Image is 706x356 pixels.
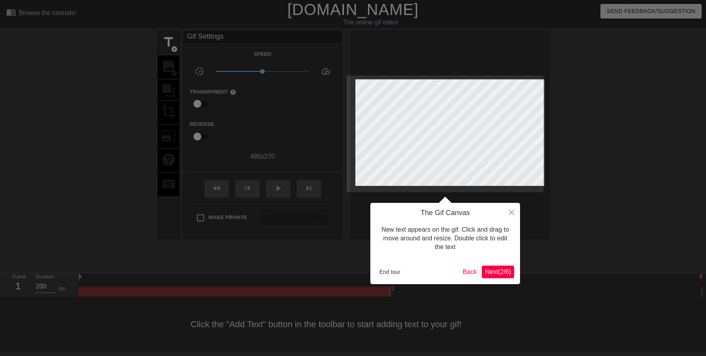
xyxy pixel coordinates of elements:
h4: The Gif Canvas [376,209,514,217]
button: Next [482,266,514,278]
button: Close [503,203,520,221]
button: Back [460,266,480,278]
span: Next ( 2 / 6 ) [485,268,511,275]
button: End tour [376,266,403,278]
div: New text appears on the gif. Click and drag to move around and resize. Double click to edit the text [376,217,514,260]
